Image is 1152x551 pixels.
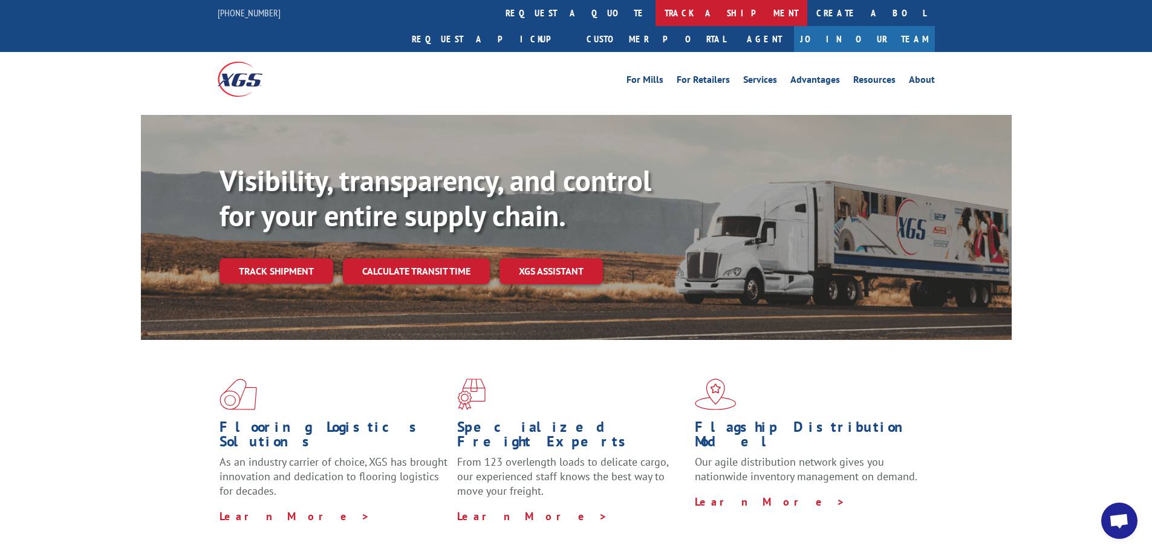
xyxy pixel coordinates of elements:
a: Track shipment [220,258,333,284]
a: Resources [853,75,896,88]
h1: Specialized Freight Experts [457,420,686,455]
a: Learn More > [695,495,845,509]
a: [PHONE_NUMBER] [218,7,281,19]
a: Customer Portal [578,26,735,52]
a: XGS ASSISTANT [500,258,603,284]
img: xgs-icon-flagship-distribution-model-red [695,379,737,410]
a: About [909,75,935,88]
a: Learn More > [220,509,370,523]
img: xgs-icon-focused-on-flooring-red [457,379,486,410]
a: Calculate transit time [343,258,490,284]
a: Request a pickup [403,26,578,52]
p: From 123 overlength loads to delicate cargo, our experienced staff knows the best way to move you... [457,455,686,509]
a: Services [743,75,777,88]
a: For Retailers [677,75,730,88]
a: Agent [735,26,794,52]
a: Join Our Team [794,26,935,52]
h1: Flagship Distribution Model [695,420,923,455]
h1: Flooring Logistics Solutions [220,420,448,455]
span: As an industry carrier of choice, XGS has brought innovation and dedication to flooring logistics... [220,455,447,498]
img: xgs-icon-total-supply-chain-intelligence-red [220,379,257,410]
a: For Mills [626,75,663,88]
a: Advantages [790,75,840,88]
a: Learn More > [457,509,608,523]
b: Visibility, transparency, and control for your entire supply chain. [220,161,651,234]
a: Open chat [1101,503,1137,539]
span: Our agile distribution network gives you nationwide inventory management on demand. [695,455,917,483]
